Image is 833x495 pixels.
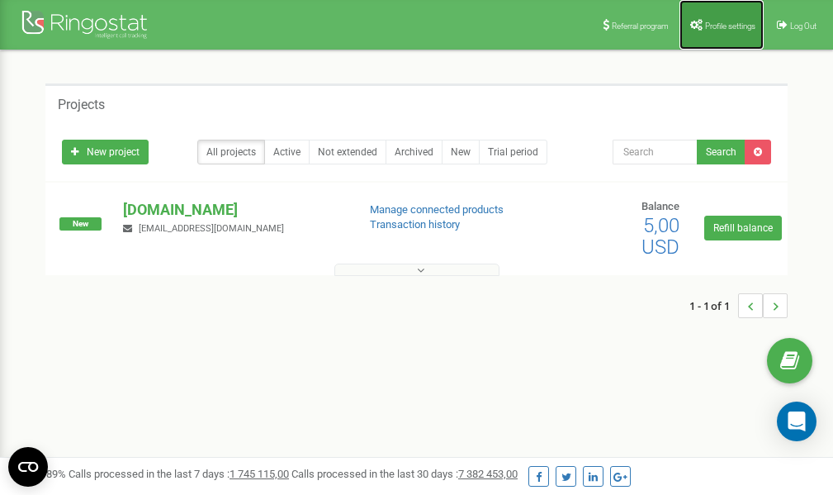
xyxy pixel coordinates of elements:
[139,223,284,234] span: [EMAIL_ADDRESS][DOMAIN_NAME]
[697,140,745,164] button: Search
[689,277,788,335] nav: ...
[479,140,547,164] a: Trial period
[641,214,679,259] span: 5,00 USD
[641,200,679,212] span: Balance
[291,468,518,480] span: Calls processed in the last 30 days :
[69,468,289,480] span: Calls processed in the last 7 days :
[689,293,738,318] span: 1 - 1 of 1
[8,447,48,487] button: Open CMP widget
[612,21,669,31] span: Referral program
[777,402,816,441] div: Open Intercom Messenger
[123,199,343,221] p: [DOMAIN_NAME]
[458,468,518,480] u: 7 382 453,00
[790,21,816,31] span: Log Out
[370,218,460,231] a: Transaction history
[264,140,310,164] a: Active
[705,21,755,31] span: Profile settings
[442,140,480,164] a: New
[197,140,265,164] a: All projects
[59,217,102,231] span: New
[386,140,443,164] a: Archived
[62,140,149,164] a: New project
[613,140,698,164] input: Search
[58,98,105,112] h5: Projects
[370,203,504,216] a: Manage connected products
[704,216,782,240] a: Refill balance
[309,140,386,164] a: Not extended
[230,468,289,480] u: 1 745 115,00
